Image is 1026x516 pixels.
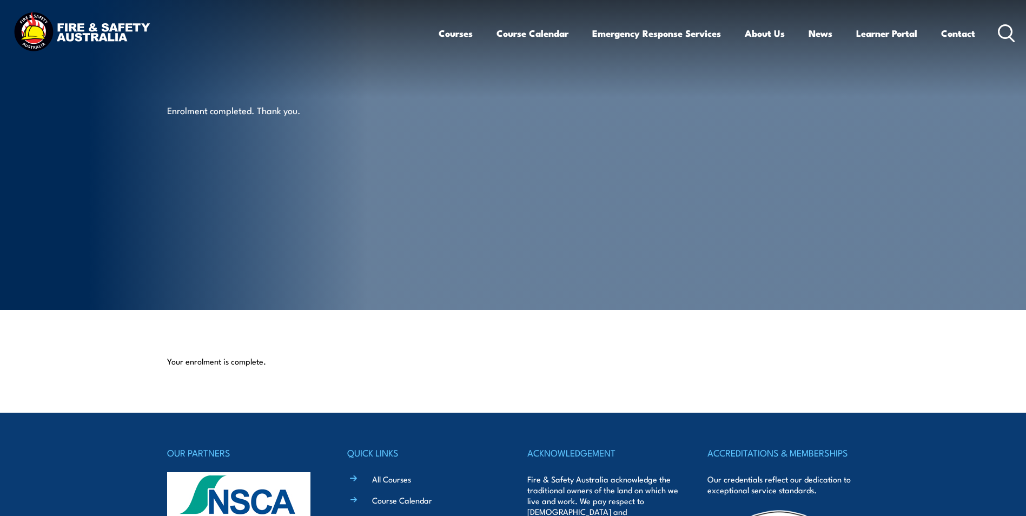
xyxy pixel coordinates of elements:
h4: ACCREDITATIONS & MEMBERSHIPS [707,445,859,460]
a: Contact [941,19,975,48]
p: Enrolment completed. Thank you. [167,104,365,116]
a: Courses [439,19,473,48]
a: News [809,19,832,48]
h4: ACKNOWLEDGEMENT [527,445,679,460]
a: All Courses [372,473,411,485]
p: Your enrolment is complete. [167,356,859,367]
a: Learner Portal [856,19,917,48]
a: Emergency Response Services [592,19,721,48]
a: Course Calendar [497,19,568,48]
a: Course Calendar [372,494,432,506]
a: About Us [745,19,785,48]
p: Our credentials reflect our dedication to exceptional service standards. [707,474,859,495]
h4: QUICK LINKS [347,445,499,460]
h4: OUR PARTNERS [167,445,319,460]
